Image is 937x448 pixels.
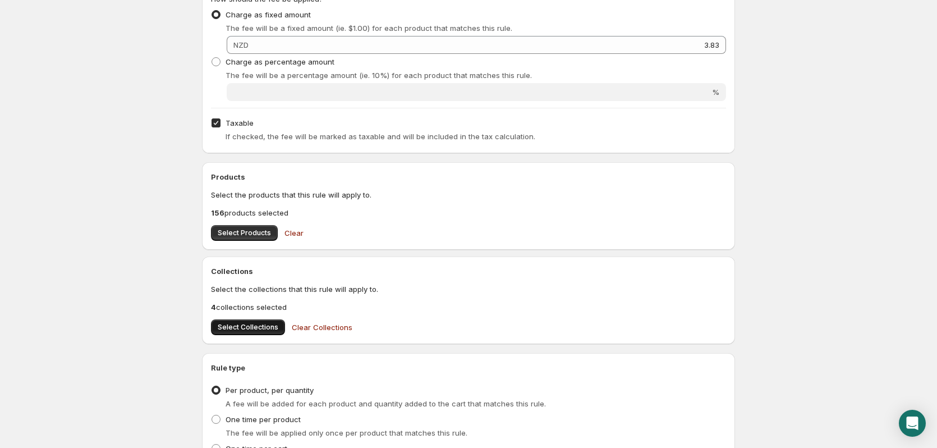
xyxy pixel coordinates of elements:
[292,322,352,333] span: Clear Collections
[211,303,216,312] b: 4
[226,428,467,437] span: The fee will be applied only once per product that matches this rule.
[211,301,726,313] p: collections selected
[211,189,726,200] p: Select the products that this rule will apply to.
[278,222,310,244] button: Clear
[226,415,301,424] span: One time per product
[218,228,271,237] span: Select Products
[218,323,278,332] span: Select Collections
[226,10,311,19] span: Charge as fixed amount
[211,266,726,277] h2: Collections
[211,284,726,295] p: Select the collections that this rule will apply to.
[226,57,334,66] span: Charge as percentage amount
[211,207,726,218] p: products selected
[226,118,254,127] span: Taxable
[233,40,249,49] span: NZD
[226,386,314,395] span: Per product, per quantity
[285,316,359,339] button: Clear Collections
[211,208,224,217] b: 156
[226,399,546,408] span: A fee will be added for each product and quantity added to the cart that matches this rule.
[284,227,304,239] span: Clear
[211,171,726,182] h2: Products
[211,362,726,373] h2: Rule type
[211,319,285,335] button: Select Collections
[226,132,535,141] span: If checked, the fee will be marked as taxable and will be included in the tax calculation.
[899,410,926,437] div: Open Intercom Messenger
[211,225,278,241] button: Select Products
[226,24,512,33] span: The fee will be a fixed amount (ie. $1.00) for each product that matches this rule.
[712,88,719,97] span: %
[226,70,726,81] p: The fee will be a percentage amount (ie. 10%) for each product that matches this rule.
